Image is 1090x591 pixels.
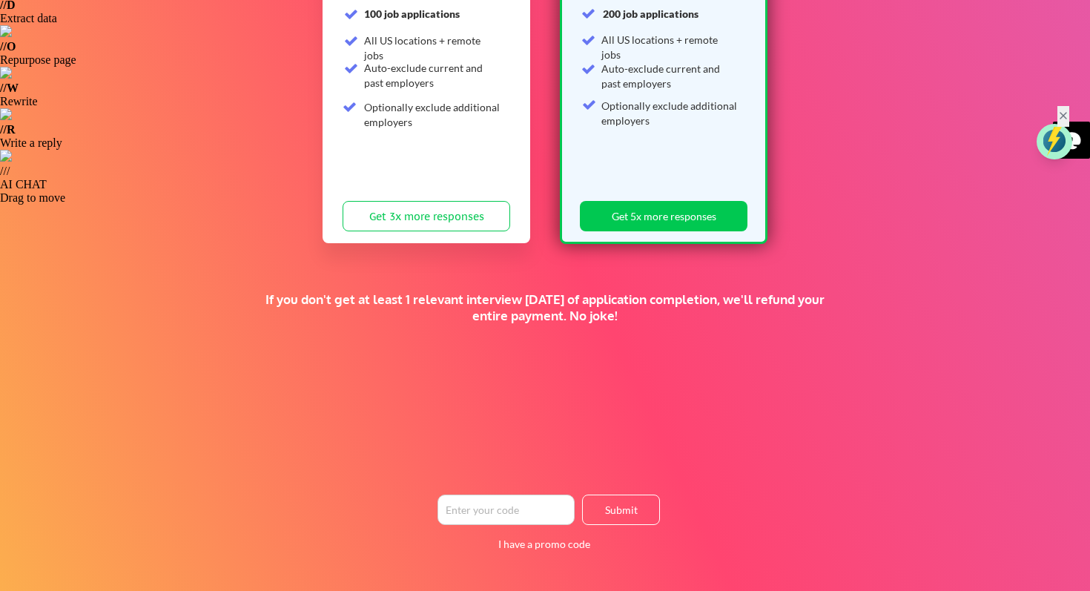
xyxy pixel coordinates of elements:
input: Enter your code [437,495,575,525]
button: Get 3x more responses [343,201,510,231]
button: Get 5x more responses [580,201,747,231]
button: Submit [582,495,660,525]
button: I have a promo code [490,535,599,553]
div: If you don't get at least 1 relevant interview [DATE] of application completion, we'll refund you... [257,291,833,324]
